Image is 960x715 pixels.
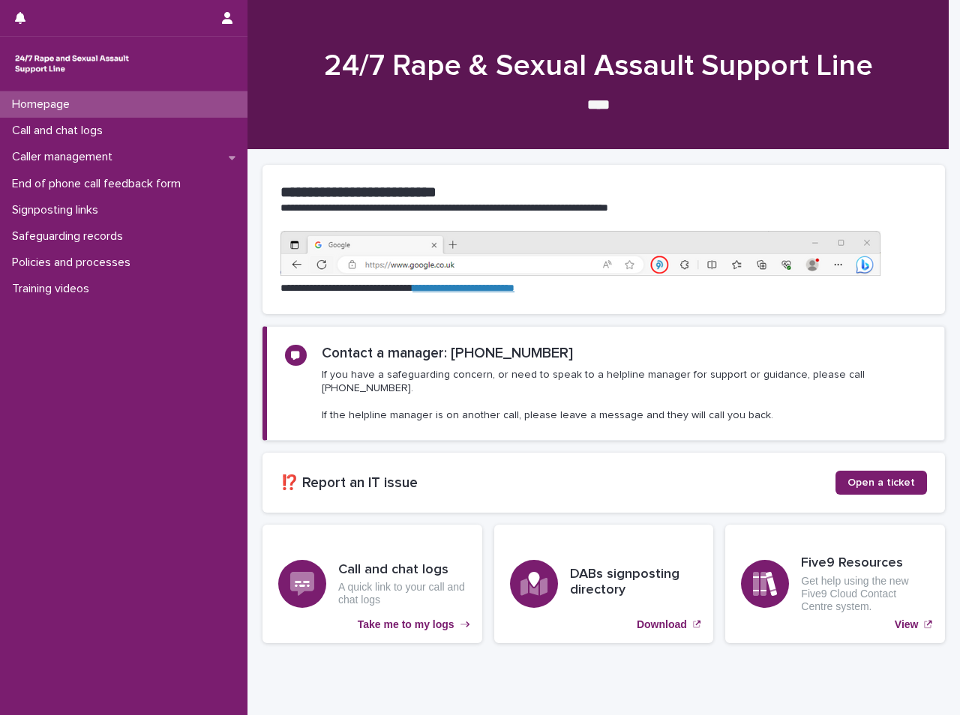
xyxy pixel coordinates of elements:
p: Homepage [6,97,82,112]
h2: Contact a manager: [PHONE_NUMBER] [322,345,573,362]
p: Policies and processes [6,256,142,270]
a: Take me to my logs [262,525,482,643]
h3: Five9 Resources [801,555,929,572]
p: End of phone call feedback form [6,177,193,191]
a: Open a ticket [835,471,927,495]
span: Open a ticket [847,477,915,488]
h2: ⁉️ Report an IT issue [280,474,835,492]
p: Call and chat logs [6,124,115,138]
h3: Call and chat logs [338,562,466,579]
img: https%3A%2F%2Fcdn.document360.io%2F0deca9d6-0dac-4e56-9e8f-8d9979bfce0e%2FImages%2FDocumentation%... [280,231,880,276]
p: View [895,618,919,631]
h3: DABs signposting directory [570,567,698,599]
p: If you have a safeguarding concern, or need to speak to a helpline manager for support or guidanc... [322,368,926,423]
p: Take me to my logs [358,618,454,631]
p: Download [637,618,687,631]
img: rhQMoQhaT3yELyF149Cw [12,49,132,79]
a: View [725,525,945,643]
p: Signposting links [6,203,110,217]
p: Safeguarding records [6,229,135,244]
p: Training videos [6,282,101,296]
p: Get help using the new Five9 Cloud Contact Centre system. [801,575,929,612]
a: Download [494,525,714,643]
h1: 24/7 Rape & Sexual Assault Support Line [262,48,934,84]
p: Caller management [6,150,124,164]
p: A quick link to your call and chat logs [338,581,466,606]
